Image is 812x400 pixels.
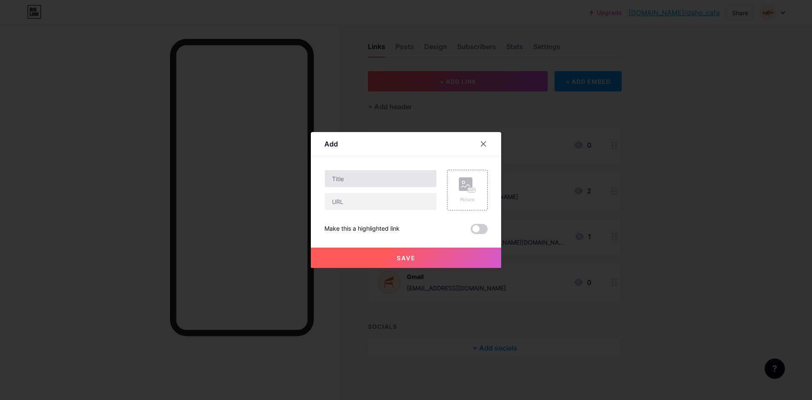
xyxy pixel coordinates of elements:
[459,196,476,203] div: Picture
[324,139,338,149] div: Add
[324,224,400,234] div: Make this a highlighted link
[325,193,436,210] input: URL
[311,248,501,268] button: Save
[325,170,436,187] input: Title
[397,254,416,262] span: Save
